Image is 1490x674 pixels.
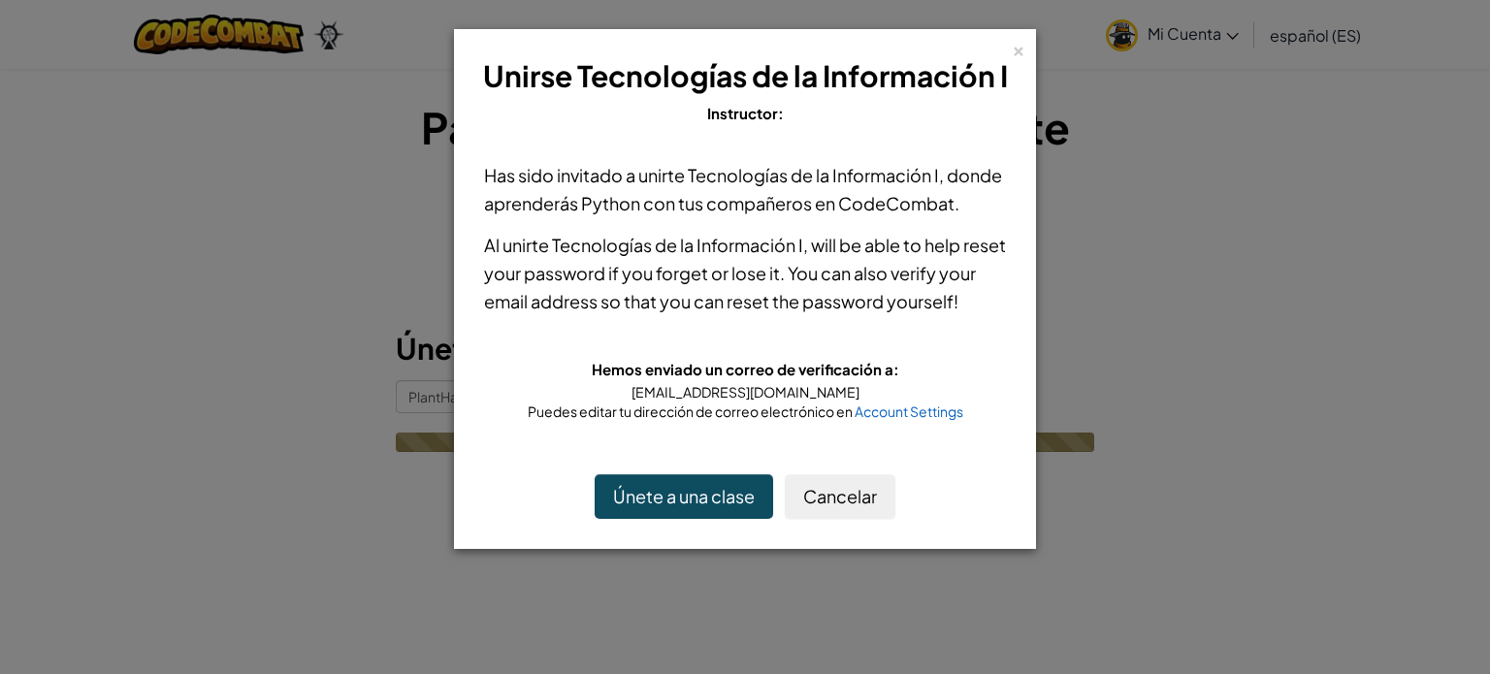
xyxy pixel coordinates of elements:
[855,402,963,420] a: Account Settings
[640,192,959,214] span: con tus compañeros en CodeCombat.
[577,57,1008,94] span: Tecnologías de la Información I
[688,164,939,186] span: Tecnologías de la Información I
[484,164,688,186] span: Has sido invitado a unirte
[803,234,811,256] span: ,
[484,234,1006,312] span: will be able to help reset your password if you forget or lose it. You can also verify your email...
[484,382,1006,401] div: [EMAIL_ADDRESS][DOMAIN_NAME]
[528,402,855,420] span: Puedes editar tu dirección de correo electrónico en
[595,474,773,519] button: Únete a una clase
[552,234,803,256] span: Tecnologías de la Información I
[785,474,895,519] button: Cancelar
[484,234,552,256] span: Al unirte
[581,192,640,214] span: Python
[592,360,899,378] span: Hemos enviado un correo de verificación a:
[483,57,572,94] span: Unirse
[707,104,784,122] span: Instructor:
[1012,38,1025,58] div: ×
